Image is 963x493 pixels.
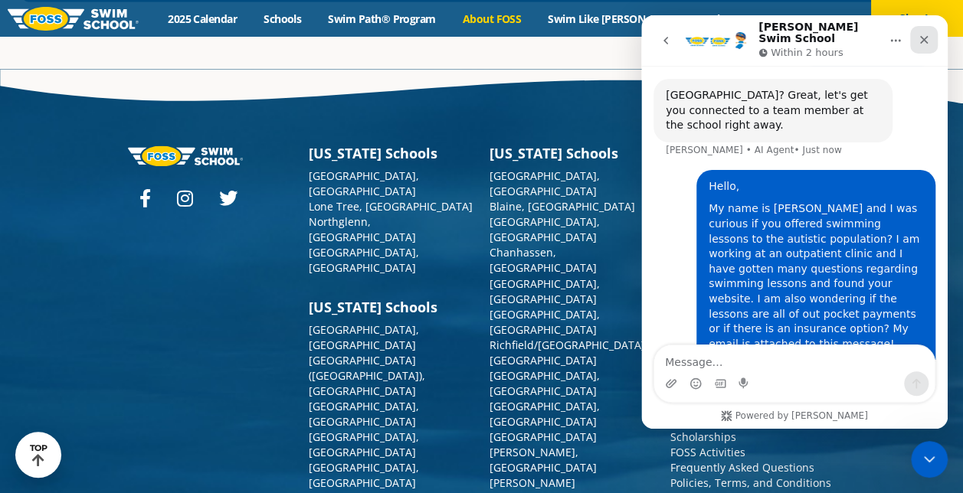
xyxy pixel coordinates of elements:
[641,15,948,429] iframe: Intercom live chat
[309,322,419,351] a: [GEOGRAPHIC_DATA], [GEOGRAPHIC_DATA]
[670,475,831,489] a: Policies, Terms, and Conditions
[490,429,597,474] a: [GEOGRAPHIC_DATA][PERSON_NAME], [GEOGRAPHIC_DATA]
[490,199,635,214] a: Blaine, [GEOGRAPHIC_DATA]
[490,337,648,367] a: Richfield/[GEOGRAPHIC_DATA], [GEOGRAPHIC_DATA]
[309,214,416,244] a: Northglenn, [GEOGRAPHIC_DATA]
[490,276,600,305] a: [GEOGRAPHIC_DATA], [GEOGRAPHIC_DATA]
[8,7,139,31] img: FOSS Swim School Logo
[490,145,655,161] h3: [US_STATE] Schools
[309,352,425,397] a: [GEOGRAPHIC_DATA] ([GEOGRAPHIC_DATA]), [GEOGRAPHIC_DATA]
[670,444,745,459] a: FOSS Activities
[490,367,600,397] a: [GEOGRAPHIC_DATA], [GEOGRAPHIC_DATA]
[449,11,535,26] a: About FOSS
[490,398,600,428] a: [GEOGRAPHIC_DATA], [GEOGRAPHIC_DATA]
[309,429,419,459] a: [GEOGRAPHIC_DATA], [GEOGRAPHIC_DATA]
[490,245,597,275] a: Chanhassen, [GEOGRAPHIC_DATA]
[309,168,419,198] a: [GEOGRAPHIC_DATA], [GEOGRAPHIC_DATA]
[670,459,814,474] a: Frequently Asked Questions
[309,245,419,275] a: [GEOGRAPHIC_DATA], [GEOGRAPHIC_DATA]
[535,11,697,26] a: Swim Like [PERSON_NAME]
[315,11,449,26] a: Swim Path® Program
[911,441,948,478] iframe: Intercom live chat
[309,299,474,314] h3: [US_STATE] Schools
[155,11,251,26] a: 2025 Calendar
[309,459,419,489] a: [GEOGRAPHIC_DATA], [GEOGRAPHIC_DATA]
[490,168,600,198] a: [GEOGRAPHIC_DATA], [GEOGRAPHIC_DATA]
[309,398,419,428] a: [GEOGRAPHIC_DATA], [GEOGRAPHIC_DATA]
[490,306,600,336] a: [GEOGRAPHIC_DATA], [GEOGRAPHIC_DATA]
[309,145,474,161] h3: [US_STATE] Schools
[696,11,745,26] a: Blog
[251,11,315,26] a: Schools
[745,11,808,26] a: Careers
[670,429,736,443] a: Scholarships
[128,145,243,166] img: Foss-logo-horizontal-white.svg
[309,199,473,214] a: Lone Tree, [GEOGRAPHIC_DATA]
[30,443,47,467] div: TOP
[490,214,600,244] a: [GEOGRAPHIC_DATA], [GEOGRAPHIC_DATA]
